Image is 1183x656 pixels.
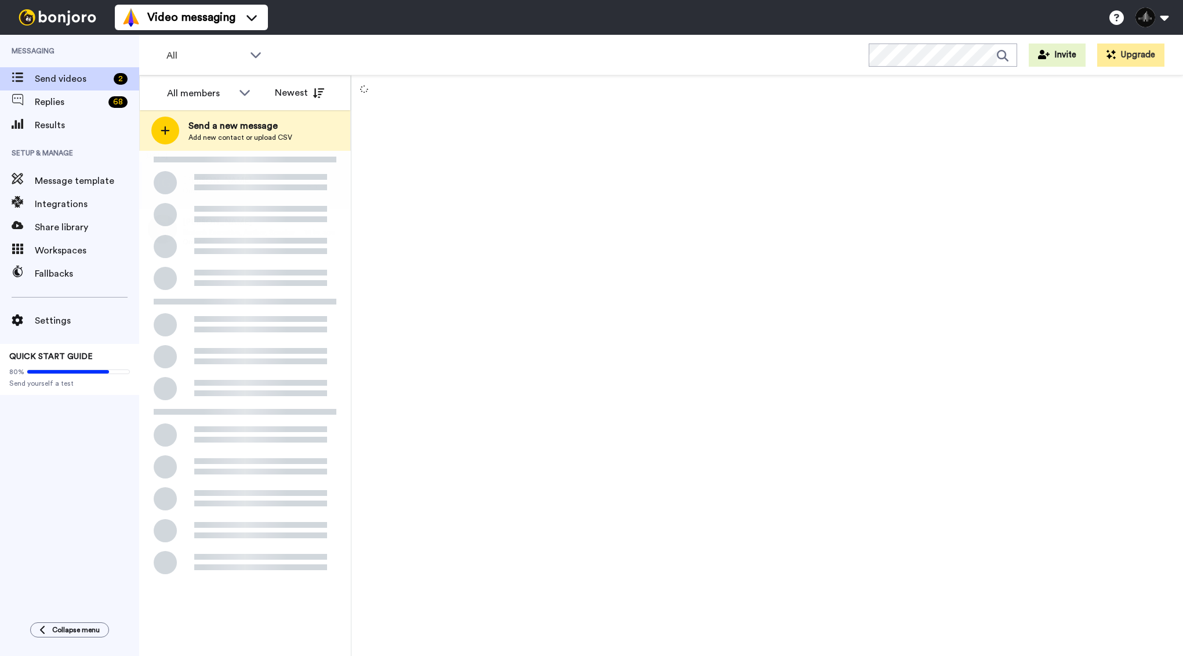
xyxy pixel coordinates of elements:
[183,175,252,186] span: [PERSON_NAME]
[35,174,139,188] span: Message template
[304,227,345,237] div: 14 hr. ago
[183,228,295,237] span: Biotech Executive, Author, Speaker
[167,86,233,100] div: All members
[1029,44,1086,67] button: Invite
[1097,44,1164,67] button: Upgrade
[35,314,139,328] span: Settings
[188,119,292,133] span: Send a new message
[114,73,128,85] div: 2
[183,237,295,247] span: Order
[14,9,101,26] img: bj-logo-header-white.svg
[9,367,24,376] span: 80%
[35,197,139,211] span: Integrations
[35,267,139,281] span: Fallbacks
[188,133,292,142] span: Add new contact or upload CSV
[35,95,104,109] span: Replies
[9,353,93,361] span: QUICK START GUIDE
[9,379,130,388] span: Send yourself a test
[166,49,244,63] span: All
[266,81,333,104] button: Newest
[35,220,139,234] span: Share library
[183,216,295,228] span: [PERSON_NAME]
[148,215,177,244] img: 1cf1a3d3-392d-497c-b2f2-2db19f83fb37.jpg
[35,244,139,258] span: Workspaces
[139,151,351,162] div: [DATE]
[148,168,177,197] img: tg.png
[35,72,109,86] span: Send videos
[35,118,139,132] span: Results
[147,9,235,26] span: Video messaging
[183,186,252,195] span: Order
[52,625,100,635] span: Collapse menu
[108,96,128,108] div: 68
[122,8,140,27] img: vm-color.svg
[30,622,109,637] button: Collapse menu
[304,181,345,190] div: 14 hr. ago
